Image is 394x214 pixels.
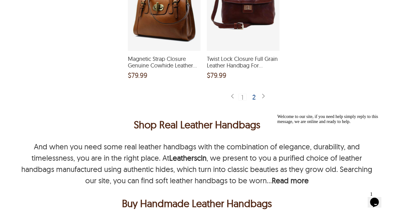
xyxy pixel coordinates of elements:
span: $79.99 [128,72,147,78]
span: Magnetic Strap Closure Genuine Cowhide Leather Handbag For Women [128,56,201,69]
div: 1 [239,94,247,101]
h1: Shop Real Leather Handbags [20,117,374,132]
span: Welcome to our site, if you need help simply reply to this message, we are online and ready to help. [3,3,103,12]
p: And when you need some real leather handbags with the combination of elegance, durability, and ti... [21,142,372,185]
span: Twist Lock Closure Full Grain Leather Handbag For Women [207,56,280,69]
img: sprite-icon [261,94,266,99]
iframe: chat widget [275,112,388,186]
h2: <p>Buy Handmade Leather Handbags</p> [20,196,374,211]
a: Twist Lock Closure Full Grain Leather Handbag For Women and a price of $79.99 [207,47,280,82]
div: Welcome to our site, if you need help simply reply to this message, we are online and ready to help. [3,3,115,13]
iframe: chat widget [368,189,388,208]
img: sprite-icon [230,94,235,99]
a: Magnetic Strap Closure Genuine Cowhide Leather Handbag For Women and a price of $79.99 [128,47,201,82]
span: $79.99 [207,72,226,78]
b: Read more [272,176,309,185]
div: 2 [250,94,259,100]
a: Leatherscin [169,153,207,163]
p: Buy Handmade Leather Handbags [21,196,373,211]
